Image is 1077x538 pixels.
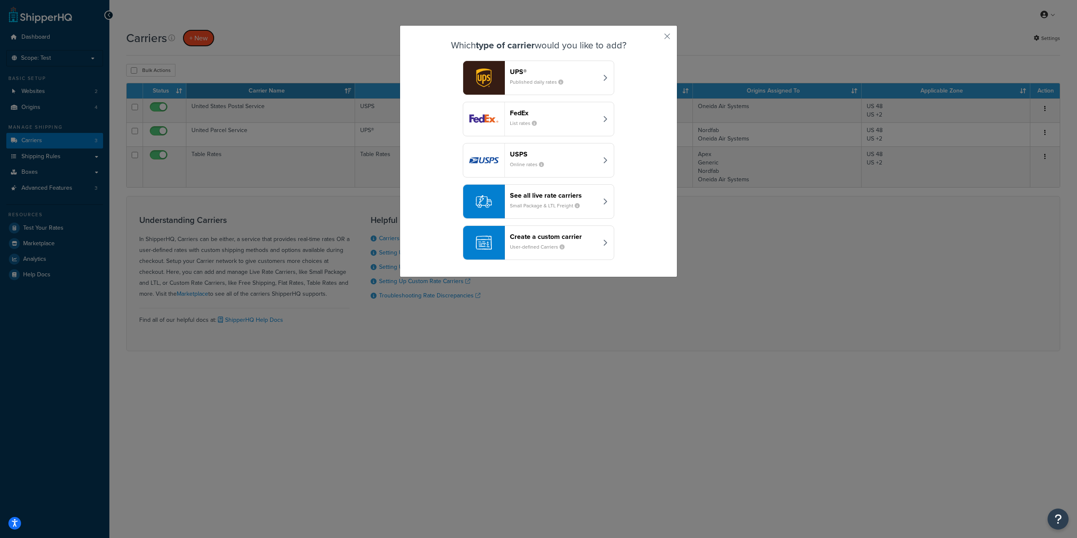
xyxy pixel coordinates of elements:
h3: Which would you like to add? [421,40,656,50]
small: User-defined Carriers [510,243,571,251]
button: See all live rate carriersSmall Package & LTL Freight [463,184,614,219]
small: List rates [510,119,544,127]
img: icon-carrier-liverate-becf4550.svg [476,193,492,209]
header: See all live rate carriers [510,191,598,199]
button: Open Resource Center [1048,509,1069,530]
button: Create a custom carrierUser-defined Carriers [463,225,614,260]
header: UPS® [510,68,598,76]
header: USPS [510,150,598,158]
button: usps logoUSPSOnline rates [463,143,614,178]
header: Create a custom carrier [510,233,598,241]
small: Online rates [510,161,551,168]
small: Published daily rates [510,78,570,86]
small: Small Package & LTL Freight [510,202,586,209]
img: icon-carrier-custom-c93b8a24.svg [476,235,492,251]
button: ups logoUPS®Published daily rates [463,61,614,95]
strong: type of carrier [476,38,535,52]
img: ups logo [463,61,504,95]
header: FedEx [510,109,598,117]
img: usps logo [463,143,504,177]
img: fedEx logo [463,102,504,136]
button: fedEx logoFedExList rates [463,102,614,136]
